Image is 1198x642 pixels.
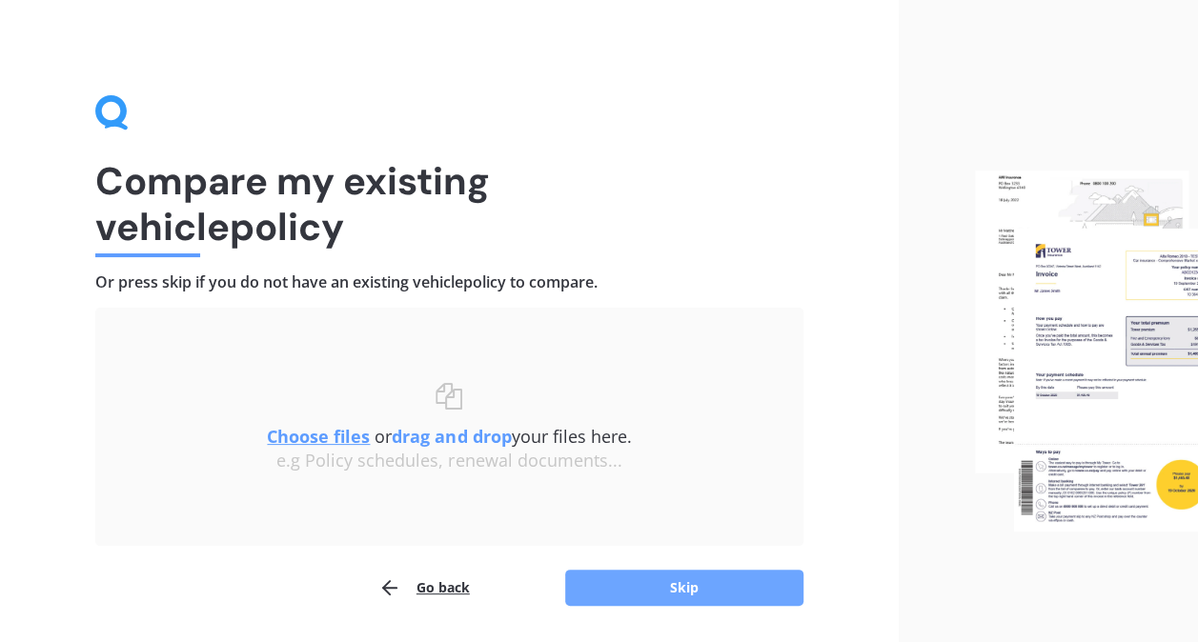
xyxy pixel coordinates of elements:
div: e.g Policy schedules, renewal documents... [133,451,765,471]
u: Choose files [267,425,370,448]
h1: Compare my existing vehicle policy [95,158,803,250]
button: Go back [378,569,470,607]
h4: Or press skip if you do not have an existing vehicle policy to compare. [95,272,803,292]
span: or your files here. [267,425,631,448]
img: files.webp [975,171,1198,531]
button: Skip [565,570,803,606]
b: drag and drop [392,425,511,448]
